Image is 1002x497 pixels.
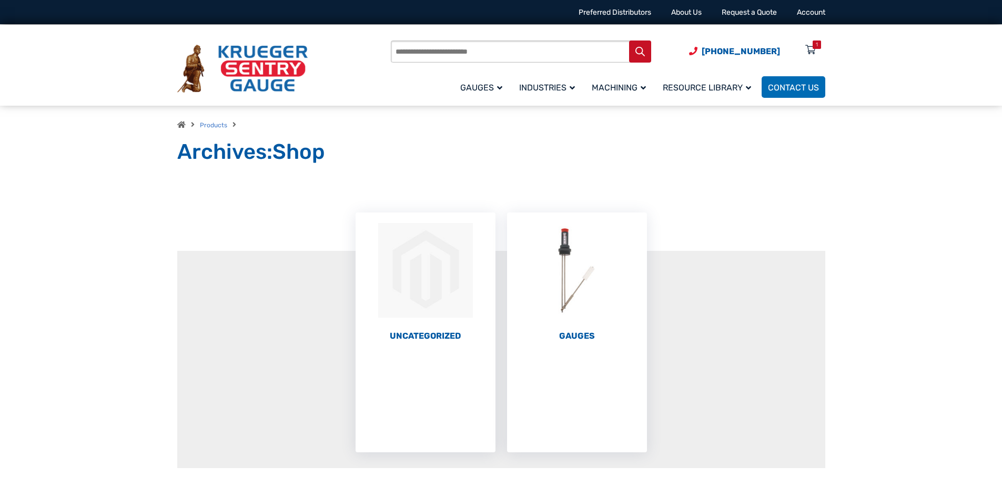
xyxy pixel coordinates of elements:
a: Machining [585,75,656,99]
a: Visit product category Uncategorized [356,212,495,341]
h1: Archives: [177,139,825,165]
span: [PHONE_NUMBER] [702,46,780,56]
a: Contact Us [762,76,825,98]
a: Visit product category Gauges [507,212,647,341]
h2: Gauges [507,331,647,341]
a: Gauges [454,75,513,99]
span: Machining [592,83,646,93]
span: Industries [519,83,575,93]
span: Contact Us [768,83,819,93]
a: Request a Quote [722,8,777,17]
span: Shop [272,139,325,164]
img: Uncategorized [356,212,495,328]
a: Industries [513,75,585,99]
img: Krueger Sentry Gauge [177,45,308,93]
a: Products [200,121,227,129]
a: Resource Library [656,75,762,99]
h2: Uncategorized [356,331,495,341]
span: Gauges [460,83,502,93]
div: 1 [816,40,818,49]
a: Phone Number (920) 434-8860 [689,45,780,58]
a: Preferred Distributors [579,8,651,17]
a: About Us [671,8,702,17]
span: Resource Library [663,83,751,93]
img: Gauges [507,212,647,328]
a: Account [797,8,825,17]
